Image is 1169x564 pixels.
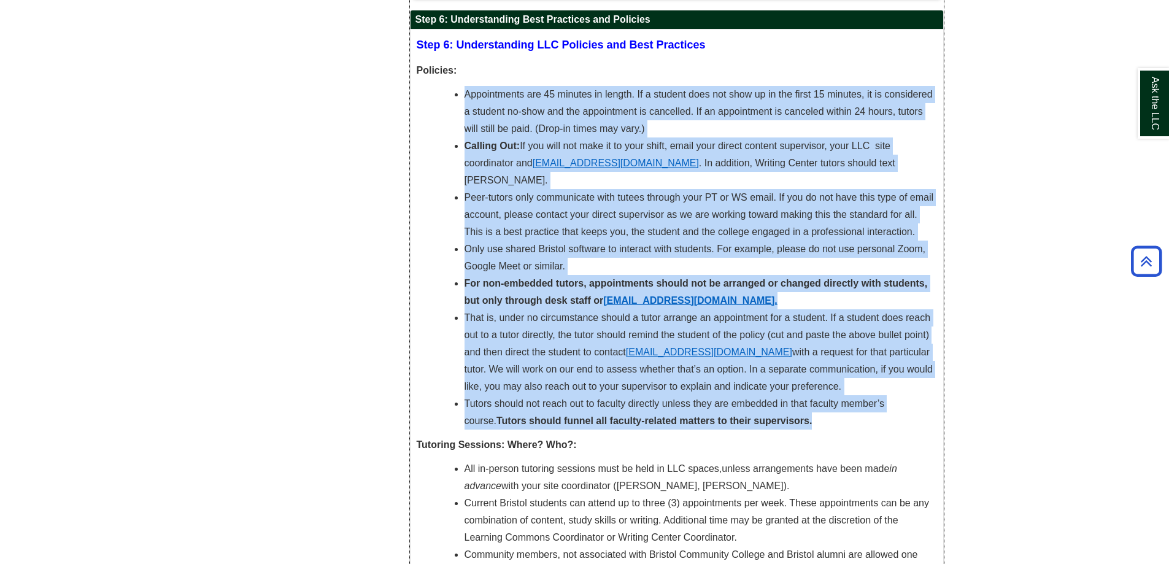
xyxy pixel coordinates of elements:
span: Only use shared Bristol software to interact with students. For example, please do not use person... [465,244,925,271]
span: Current Bristol students can attend up to three (3) appointments per week. These appointments can... [465,498,929,543]
span: [EMAIL_ADDRESS][DOMAIN_NAME]. [603,295,777,306]
span: All in-person tutoring sessions must be held in LLC spaces, [465,463,722,474]
span: If you will not make it to your shift, email your direct content supervisor, your LLC site coordi... [465,141,890,168]
span: Policies: [417,65,457,75]
span: with a request for that particular tutor. We will work on our end to assess whether that’s an opt... [465,347,933,392]
span: That is, under no circumstance should a tutor arrange an appointment for a student. If a student ... [465,312,931,357]
h2: Step 6: Understanding Best Practices and Policies [411,10,943,29]
span: . In addition, Writing Center tutors should text [PERSON_NAME]. [465,158,895,185]
span: For non-embedded tutors, appointments should not be arranged or changed directly with students, b... [465,278,928,306]
span: Step 6: Understanding LLC Policies and Best Practices [417,39,706,51]
a: Back to Top [1127,253,1166,269]
span: unless arrangements have been made with your site coordinator ([PERSON_NAME], [PERSON_NAME]). [465,463,897,491]
a: [EMAIL_ADDRESS][DOMAIN_NAME]. [603,296,777,306]
span: Tutors should not reach out to faculty directly unless they are embedded in that faculty member’s... [465,398,885,426]
b: Tutors should funnel all faculty-related matters to their supervisors. [496,415,812,426]
span: Appointments are 45 minutes in length. If a student does not show up in the first 15 minutes, it ... [465,89,933,134]
span: Tutoring Sessions: Where? Who?: [417,439,577,450]
i: in advance [465,463,897,491]
span: Calling Out: [465,141,520,151]
span: Peer-tutors only communicate with tutees through your PT or WS email. If you do not have this typ... [465,192,934,237]
a: [EMAIL_ADDRESS][DOMAIN_NAME] [533,158,699,168]
a: [EMAIL_ADDRESS][DOMAIN_NAME] [626,347,792,357]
